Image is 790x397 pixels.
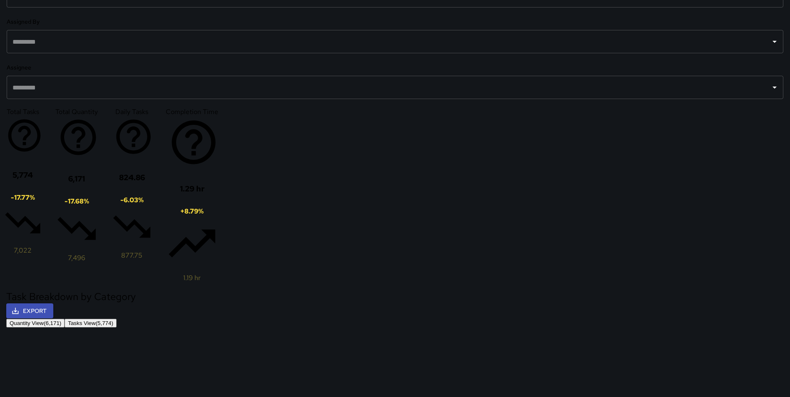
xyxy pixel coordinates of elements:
h3: 824.86 [110,167,154,188]
button: Export [6,303,53,319]
span: -17.77 % [11,193,35,202]
button: Open [769,36,780,47]
span: Total Quantity [55,107,98,116]
button: Tasks View(5,774) [65,319,117,328]
button: Quantity View(6,171) [6,319,65,328]
span: -17.68 % [65,197,89,206]
svg: Total task quantity in the selected period, compared to the previous period. [57,116,100,159]
span: 1.19 hr [183,273,201,282]
h6: Assignee [7,63,783,72]
span: Daily Tasks [115,107,148,116]
span: + 8.79 % [180,207,204,216]
span: -6.03 % [120,196,144,204]
span: Total Tasks [7,107,39,116]
svg: Average time taken to complete tasks in the selected period, compared to the previous period. [167,116,220,169]
svg: Average number of tasks per day in the selected period, compared to the previous period. [113,116,154,157]
h3: 1.29 hr [164,179,220,199]
span: 877.75 [121,251,142,260]
span: 7,022 [14,246,32,255]
h6: Assigned By [7,17,783,27]
h3: 5,774 [2,165,44,185]
h3: 6,171 [54,169,100,189]
h5: Task Breakdown by Category [6,290,784,303]
button: Open [769,82,780,93]
svg: Total number of tasks in the selected period, compared to the previous period. [5,116,44,155]
span: Completion Time [166,107,218,116]
span: 7,496 [68,253,85,262]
